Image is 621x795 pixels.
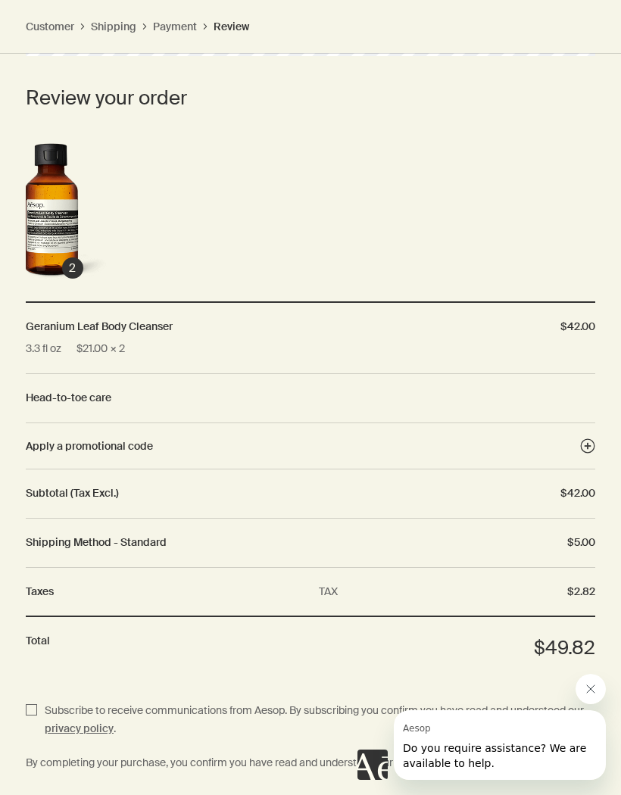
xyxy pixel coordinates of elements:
[91,20,136,33] button: Shipping
[576,674,606,704] iframe: Close message from Aesop
[26,439,580,453] div: Apply a promotional code
[26,632,488,665] dt: Total
[357,750,388,780] iframe: no content
[45,720,114,739] a: privacy policy
[545,485,595,503] dd: $42.00
[114,722,116,735] span: .
[26,485,515,503] dt: Subtotal (Tax Excl.)
[26,583,289,601] dt: Taxes
[519,632,595,665] dd: $49.82
[26,534,522,552] dt: Shipping Method - Standard
[523,583,595,601] dd: $2.82
[26,83,595,113] h2: Review your order
[76,340,125,358] div: $21.00 × 2
[214,20,249,33] button: Review
[357,674,606,780] div: Aesop says "Do you require assistance? We are available to help.". Open messaging window to conti...
[45,722,114,735] strong: privacy policy
[552,534,595,552] dd: $5.00
[26,389,550,407] dt: Head-to-toe care
[394,710,606,780] iframe: Message from Aesop
[26,438,595,454] button: Apply a promotional code
[26,340,61,358] div: 3.3 fl oz
[45,703,584,717] span: Subscribe to receive communications from Aesop. By subscribing you confirm you have read and unde...
[153,20,197,33] button: Payment
[319,583,478,601] dd: TAX
[523,318,595,359] dd: $42.00
[26,20,74,33] button: Customer
[26,756,393,769] span: By completing your purchase, you confirm you have read and understood our
[26,318,173,336] a: Geranium Leaf Body Cleanser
